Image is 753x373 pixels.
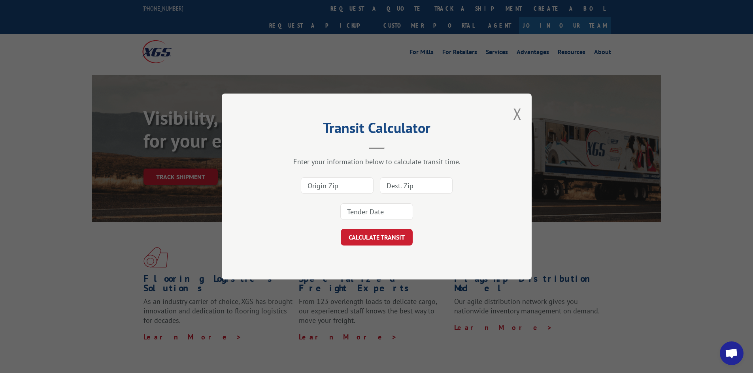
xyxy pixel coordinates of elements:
input: Dest. Zip [380,177,453,194]
button: Close modal [513,103,522,124]
a: Open chat [720,341,744,365]
h2: Transit Calculator [261,122,492,137]
input: Origin Zip [301,177,374,194]
input: Tender Date [340,203,413,220]
button: CALCULATE TRANSIT [341,229,413,246]
div: Enter your information below to calculate transit time. [261,157,492,166]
